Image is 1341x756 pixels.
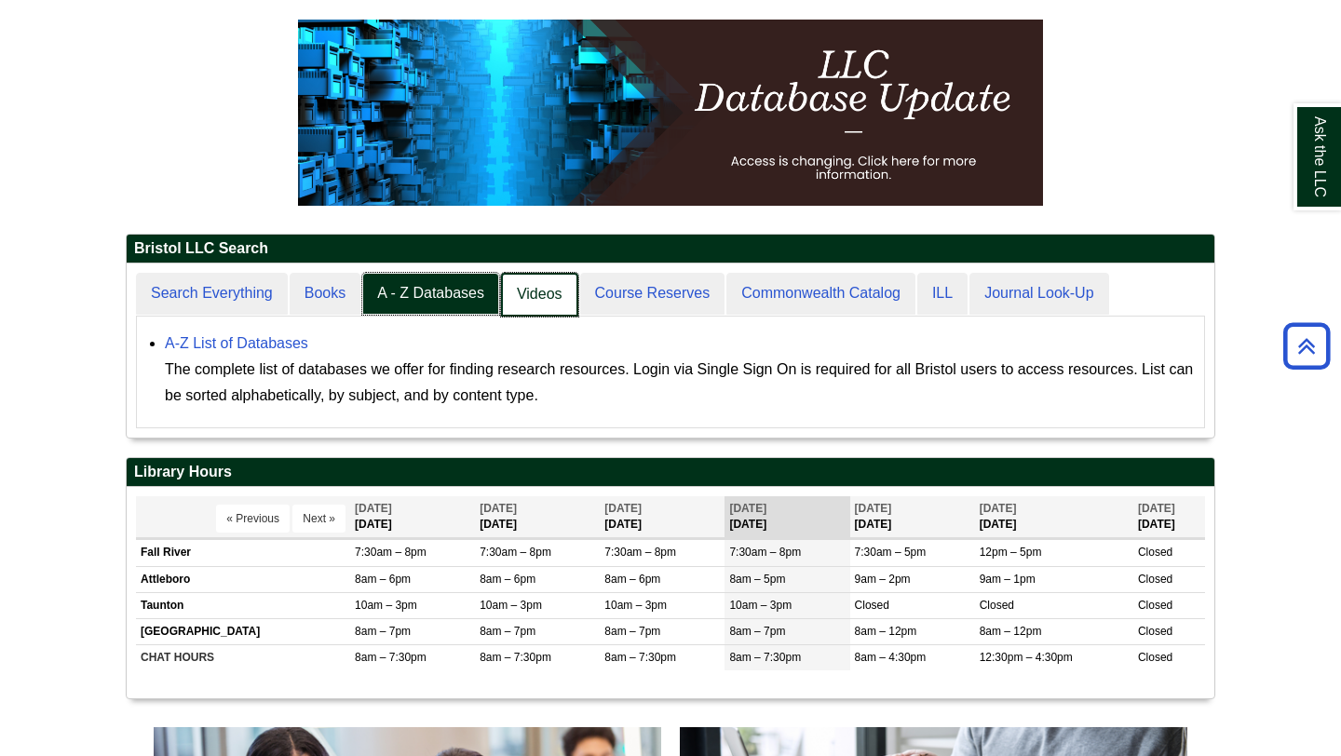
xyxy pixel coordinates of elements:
img: HTML tutorial [298,20,1043,206]
span: 10am – 3pm [355,599,417,612]
td: Attleboro [136,566,350,592]
span: 8am – 7:30pm [729,651,801,664]
span: 8am – 12pm [980,625,1042,638]
span: 8am – 7pm [480,625,535,638]
td: [GEOGRAPHIC_DATA] [136,618,350,644]
span: 9am – 2pm [855,573,911,586]
a: A-Z List of Databases [165,335,308,351]
span: 8am – 6pm [480,573,535,586]
span: [DATE] [729,502,766,515]
span: Closed [980,599,1014,612]
span: 7:30am – 5pm [855,546,927,559]
span: Closed [1138,546,1172,559]
td: Taunton [136,592,350,618]
a: Commonwealth Catalog [726,273,915,315]
span: 12pm – 5pm [980,546,1042,559]
a: A - Z Databases [362,273,499,315]
span: 8am – 12pm [855,625,917,638]
span: 12:30pm – 4:30pm [980,651,1073,664]
span: [DATE] [1138,502,1175,515]
span: 8am – 7:30pm [355,651,427,664]
a: Course Reserves [580,273,725,315]
th: [DATE] [600,496,725,538]
span: 10am – 3pm [604,599,667,612]
span: [DATE] [355,502,392,515]
a: Videos [501,273,578,317]
span: [DATE] [604,502,642,515]
td: Fall River [136,540,350,566]
a: Books [290,273,360,315]
span: Closed [855,599,889,612]
span: 8am – 7pm [604,625,660,638]
span: 8am – 7:30pm [480,651,551,664]
a: ILL [917,273,968,315]
span: Closed [1138,573,1172,586]
h2: Bristol LLC Search [127,235,1214,263]
th: [DATE] [350,496,475,538]
span: 8am – 7:30pm [604,651,676,664]
span: 8am – 7pm [729,625,785,638]
span: 8am – 6pm [355,573,411,586]
th: [DATE] [725,496,849,538]
span: 9am – 1pm [980,573,1036,586]
span: Closed [1138,651,1172,664]
button: Next » [292,505,345,533]
span: 7:30am – 8pm [480,546,551,559]
span: 8am – 7pm [355,625,411,638]
span: 7:30am – 8pm [355,546,427,559]
span: Closed [1138,625,1172,638]
span: [DATE] [480,502,517,515]
h2: Library Hours [127,458,1214,487]
span: Closed [1138,599,1172,612]
span: [DATE] [980,502,1017,515]
button: « Previous [216,505,290,533]
span: 8am – 6pm [604,573,660,586]
a: Back to Top [1277,333,1336,358]
th: [DATE] [850,496,975,538]
span: 7:30am – 8pm [604,546,676,559]
div: The complete list of databases we offer for finding research resources. Login via Single Sign On ... [165,357,1195,409]
a: Journal Look-Up [969,273,1108,315]
span: 8am – 5pm [729,573,785,586]
span: [DATE] [855,502,892,515]
th: [DATE] [475,496,600,538]
td: CHAT HOURS [136,644,350,670]
span: 8am – 4:30pm [855,651,927,664]
th: [DATE] [1133,496,1205,538]
th: [DATE] [975,496,1133,538]
span: 7:30am – 8pm [729,546,801,559]
span: 10am – 3pm [480,599,542,612]
span: 10am – 3pm [729,599,792,612]
a: Search Everything [136,273,288,315]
